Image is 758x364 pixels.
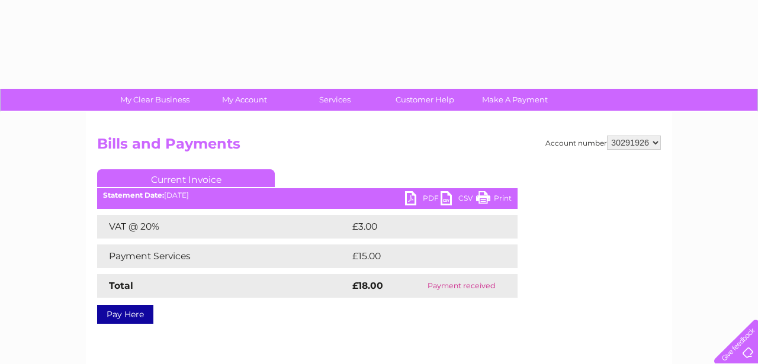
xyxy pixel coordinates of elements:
[545,136,661,150] div: Account number
[97,244,349,268] td: Payment Services
[349,215,490,239] td: £3.00
[349,244,493,268] td: £15.00
[109,280,133,291] strong: Total
[97,305,153,324] a: Pay Here
[106,89,204,111] a: My Clear Business
[103,191,164,199] b: Statement Date:
[406,274,518,298] td: Payment received
[196,89,294,111] a: My Account
[97,215,349,239] td: VAT @ 20%
[97,191,518,199] div: [DATE]
[441,191,476,208] a: CSV
[466,89,564,111] a: Make A Payment
[97,136,661,158] h2: Bills and Payments
[476,191,512,208] a: Print
[352,280,383,291] strong: £18.00
[97,169,275,187] a: Current Invoice
[286,89,384,111] a: Services
[376,89,474,111] a: Customer Help
[405,191,441,208] a: PDF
